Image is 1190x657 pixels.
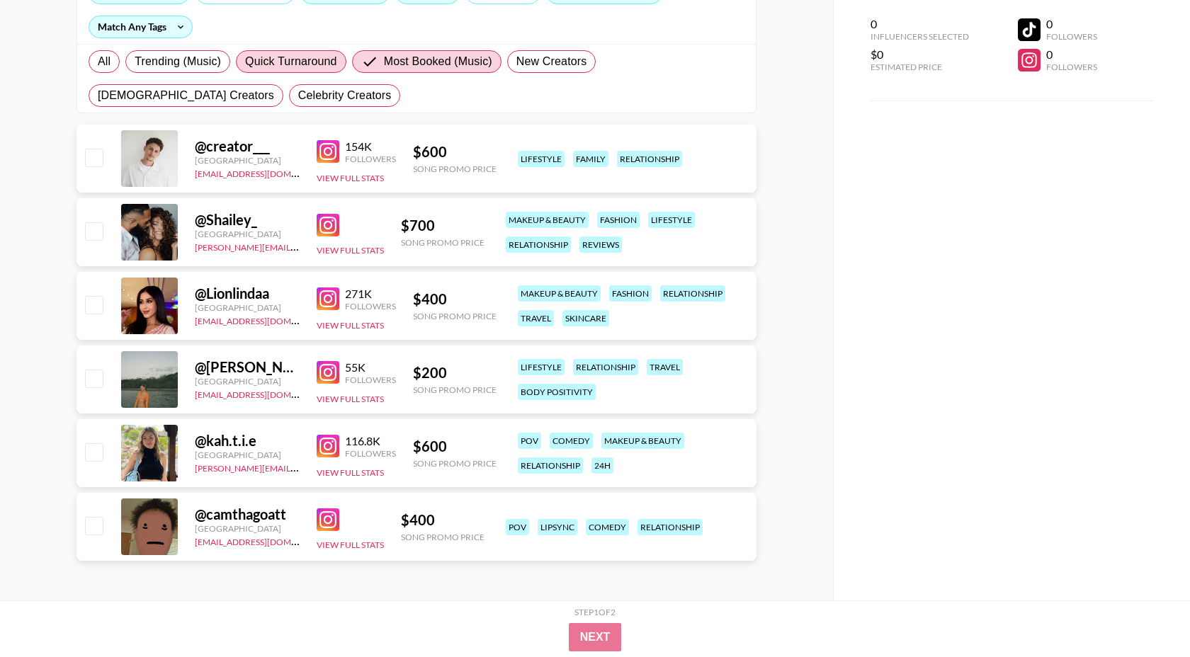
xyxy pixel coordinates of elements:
div: relationship [506,236,571,253]
div: Match Any Tags [89,16,192,38]
a: [EMAIL_ADDRESS][DOMAIN_NAME] [195,534,337,547]
div: 55K [345,360,396,375]
img: Instagram [317,140,339,163]
div: Followers [345,154,396,164]
div: [GEOGRAPHIC_DATA] [195,450,300,460]
a: [PERSON_NAME][EMAIL_ADDRESS][DOMAIN_NAME] [195,239,404,253]
button: View Full Stats [317,173,384,183]
div: skincare [562,310,609,326]
div: [GEOGRAPHIC_DATA] [195,302,300,313]
div: $ 400 [401,511,484,529]
div: lipsync [538,519,577,535]
div: makeup & beauty [506,212,589,228]
div: Song Promo Price [413,164,497,174]
div: 0 [871,17,969,31]
div: relationship [617,151,682,167]
div: Influencers Selected [871,31,969,42]
div: travel [518,310,554,326]
span: Celebrity Creators [298,87,392,104]
div: Song Promo Price [401,237,484,248]
img: Instagram [317,287,339,310]
button: View Full Stats [317,320,384,331]
div: 116.8K [345,434,396,448]
div: relationship [573,359,638,375]
div: @ camthagoatt [195,505,300,523]
div: lifestyle [518,359,565,375]
img: Instagram [317,435,339,457]
div: family [573,151,608,167]
div: 0 [1046,47,1097,62]
a: [EMAIL_ADDRESS][DOMAIN_NAME] [195,166,337,179]
div: relationship [660,285,725,302]
button: View Full Stats [317,539,384,550]
div: pov [518,433,541,449]
div: @ Lionlindaa [195,285,300,302]
div: makeup & beauty [518,285,601,302]
button: Next [569,623,622,651]
div: body positivity [518,384,596,400]
div: fashion [609,285,652,302]
span: Most Booked (Music) [384,53,492,70]
div: relationship [637,519,703,535]
div: 0 [1046,17,1097,31]
div: [GEOGRAPHIC_DATA] [195,376,300,387]
div: Followers [345,375,396,385]
div: $ 400 [413,290,497,308]
div: @ Shailey_ [195,211,300,229]
div: Song Promo Price [413,384,497,395]
div: Song Promo Price [413,311,497,321]
button: View Full Stats [317,394,384,404]
a: [PERSON_NAME][EMAIL_ADDRESS][PERSON_NAME][DOMAIN_NAME] [195,460,472,474]
div: comedy [586,519,629,535]
div: lifestyle [648,212,695,228]
div: fashion [597,212,640,228]
div: Step 1 of 2 [574,607,616,617]
div: [GEOGRAPHIC_DATA] [195,229,300,239]
button: View Full Stats [317,467,384,478]
div: Followers [1046,62,1097,72]
div: $ 700 [401,217,484,234]
span: All [98,53,110,70]
div: Estimated Price [871,62,969,72]
div: [GEOGRAPHIC_DATA] [195,155,300,166]
div: Followers [345,301,396,312]
img: Instagram [317,214,339,236]
div: Song Promo Price [413,458,497,469]
div: reviews [579,236,622,253]
div: [GEOGRAPHIC_DATA] [195,523,300,534]
div: $ 200 [413,364,497,382]
div: @ [PERSON_NAME].[PERSON_NAME] [195,358,300,376]
div: relationship [518,457,583,474]
img: Instagram [317,508,339,531]
button: View Full Stats [317,245,384,256]
div: lifestyle [518,151,565,167]
div: pov [506,519,529,535]
span: [DEMOGRAPHIC_DATA] Creators [98,87,274,104]
iframe: Drift Widget Chat Controller [1119,586,1173,640]
div: $ 600 [413,143,497,161]
span: Quick Turnaround [245,53,337,70]
div: Followers [345,448,396,459]
div: makeup & beauty [601,433,684,449]
span: Trending (Music) [135,53,221,70]
div: $0 [871,47,969,62]
div: $ 600 [413,438,497,455]
div: Song Promo Price [401,532,484,542]
div: travel [647,359,683,375]
div: @ kah.t.i.e [195,432,300,450]
div: 154K [345,139,396,154]
span: New Creators [516,53,587,70]
a: [EMAIL_ADDRESS][DOMAIN_NAME] [195,387,337,400]
div: comedy [550,433,593,449]
a: [EMAIL_ADDRESS][DOMAIN_NAME] [195,313,337,326]
div: 271K [345,287,396,301]
div: Followers [1046,31,1097,42]
img: Instagram [317,361,339,384]
div: @ creator___ [195,137,300,155]
div: 24h [591,457,613,474]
